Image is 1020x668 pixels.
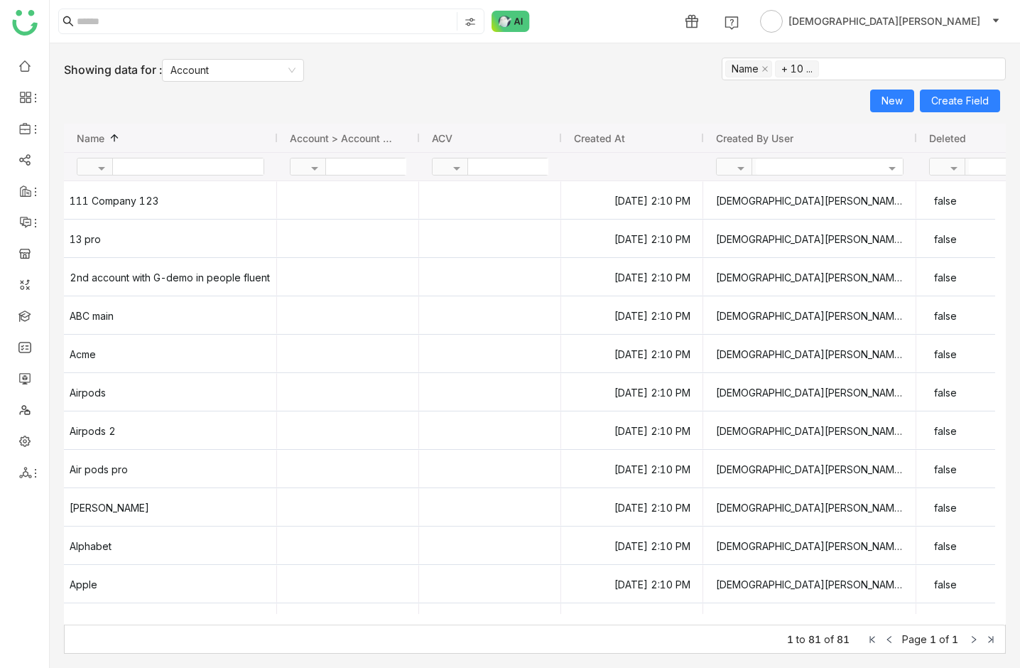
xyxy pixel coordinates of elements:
[760,10,783,33] img: avatar
[64,59,304,82] div: Showing data for :
[12,10,38,36] img: logo
[725,60,772,77] nz-select-item: Name
[775,60,819,77] nz-select-item: + 10 ...
[716,220,904,258] gtmb-cell-renderer: [DEMOGRAPHIC_DATA][PERSON_NAME]
[574,451,690,488] gtmb-cell-renderer: [DATE] 2:10 PM
[170,60,295,81] nz-select-item: Account
[716,451,904,488] gtmb-cell-renderer: [DEMOGRAPHIC_DATA][PERSON_NAME]
[808,633,821,645] span: 81
[65,374,276,411] div: Airpods
[716,259,904,296] gtmb-cell-renderer: [DEMOGRAPHIC_DATA][PERSON_NAME]
[939,633,949,645] span: of
[757,10,1003,33] button: [DEMOGRAPHIC_DATA][PERSON_NAME]
[902,633,927,645] span: Page
[837,633,850,645] span: 81
[574,566,690,603] gtmb-cell-renderer: [DATE] 2:10 PM
[65,566,276,603] div: Apple
[65,527,276,565] div: Alphabet
[952,633,958,645] span: 1
[716,297,904,335] gtmb-cell-renderer: [DEMOGRAPHIC_DATA][PERSON_NAME]
[824,633,834,645] span: of
[65,259,276,296] div: 2nd account with G-demo in people fluent
[574,489,690,527] gtmb-cell-renderer: [DATE] 2:10 PM
[432,132,452,144] span: ACV
[492,11,530,32] img: ask-buddy-normal.svg
[716,412,904,450] gtmb-cell-renderer: [DEMOGRAPHIC_DATA][PERSON_NAME]
[574,335,690,373] gtmb-cell-renderer: [DATE] 2:10 PM
[716,566,904,603] gtmb-cell-renderer: [DEMOGRAPHIC_DATA][PERSON_NAME]
[930,633,936,645] span: 1
[787,633,793,645] span: 1
[732,61,759,77] div: Name
[574,604,690,642] gtmb-cell-renderer: [DATE] 2:10 PM
[574,412,690,450] gtmb-cell-renderer: [DATE] 2:10 PM
[781,61,813,77] div: + 10 ...
[65,335,276,373] div: Acme
[574,182,690,220] gtmb-cell-renderer: [DATE] 2:10 PM
[716,604,904,642] gtmb-cell-renderer: [DEMOGRAPHIC_DATA][PERSON_NAME]
[465,16,476,28] img: search-type.svg
[574,132,625,144] span: Created At
[929,132,966,144] span: Deleted
[65,489,276,527] div: [PERSON_NAME]
[788,14,980,29] span: [DEMOGRAPHIC_DATA][PERSON_NAME]
[65,297,276,335] div: ABC main
[574,297,690,335] gtmb-cell-renderer: [DATE] 2:10 PM
[574,527,690,565] gtmb-cell-renderer: [DATE] 2:10 PM
[716,374,904,411] gtmb-cell-renderer: [DEMOGRAPHIC_DATA][PERSON_NAME]
[574,259,690,296] gtmb-cell-renderer: [DATE] 2:10 PM
[931,90,989,112] span: Create Field
[65,182,276,220] div: 111 Company 123
[77,132,104,144] span: Name
[716,132,793,144] span: Created By User
[725,16,739,30] img: help.svg
[574,220,690,258] gtmb-cell-renderer: [DATE] 2:10 PM
[65,604,276,642] div: Burlington Textiles Corp of America
[716,182,904,220] gtmb-cell-renderer: [DEMOGRAPHIC_DATA][PERSON_NAME]
[881,90,903,112] span: New
[65,451,276,488] div: Air pods pro
[574,374,690,411] gtmb-cell-renderer: [DATE] 2:10 PM
[290,132,395,144] span: Account > Account Phone
[65,220,276,258] div: 13 pro
[796,633,805,645] span: to
[716,335,904,373] gtmb-cell-renderer: [DEMOGRAPHIC_DATA][PERSON_NAME]
[65,412,276,450] div: Airpods 2
[716,489,904,527] gtmb-cell-renderer: [DEMOGRAPHIC_DATA][PERSON_NAME]
[716,527,904,565] gtmb-cell-renderer: [DEMOGRAPHIC_DATA][PERSON_NAME]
